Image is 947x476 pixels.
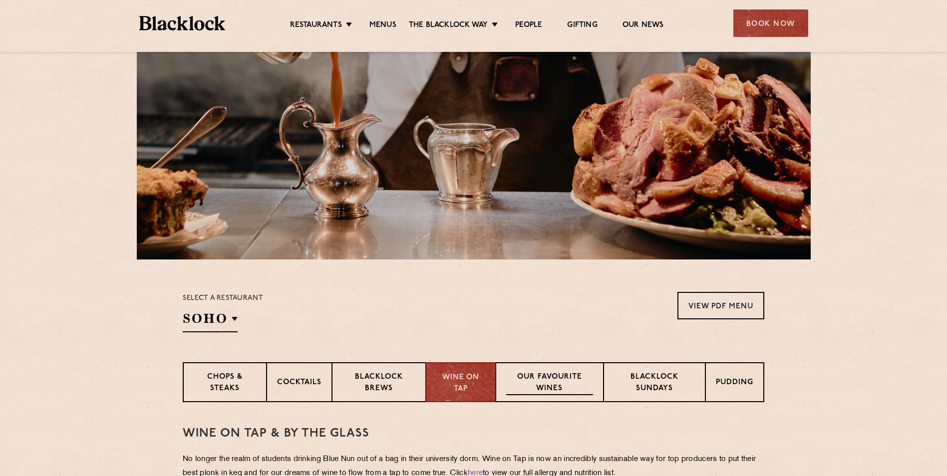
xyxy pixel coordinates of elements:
p: Chops & Steaks [194,372,256,395]
h2: SOHO [183,310,238,332]
a: Our News [623,20,664,31]
a: Gifting [567,20,597,31]
a: Restaurants [290,20,342,31]
p: Wine on Tap [436,372,485,395]
div: Book Now [733,9,808,37]
p: Cocktails [277,377,321,390]
p: Select a restaurant [183,292,263,305]
h3: WINE on tap & by the glass [183,427,764,440]
img: BL_Textured_Logo-footer-cropped.svg [139,16,226,30]
p: Blacklock Brews [342,372,415,395]
p: Our favourite wines [506,372,593,395]
a: The Blacklock Way [409,20,488,31]
p: Pudding [716,377,753,390]
p: Blacklock Sundays [614,372,695,395]
a: View PDF Menu [677,292,764,319]
a: People [515,20,542,31]
a: Menus [369,20,396,31]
